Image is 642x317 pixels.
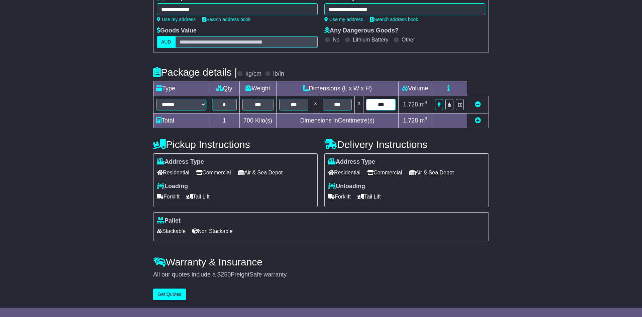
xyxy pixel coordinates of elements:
[192,226,232,236] span: Non Stackable
[324,139,489,150] h4: Delivery Instructions
[403,101,418,108] span: 1.728
[153,271,489,279] div: All our quotes include a $ FreightSafe warranty.
[425,100,427,105] sup: 3
[367,167,402,178] span: Commercial
[328,183,365,190] label: Unloading
[157,158,204,166] label: Address Type
[403,117,418,124] span: 1.728
[202,17,250,22] a: Search address book
[157,167,189,178] span: Residential
[186,191,210,202] span: Tail Lift
[420,101,427,108] span: m
[273,70,284,78] label: lb/in
[239,113,276,128] td: Kilo(s)
[311,96,320,113] td: x
[196,167,231,178] span: Commercial
[328,158,375,166] label: Address Type
[221,271,231,278] span: 250
[276,113,398,128] td: Dimensions in Centimetre(s)
[475,101,481,108] a: Remove this item
[328,191,351,202] span: Forklift
[425,116,427,121] sup: 3
[398,81,432,96] td: Volume
[153,81,209,96] td: Type
[157,183,188,190] label: Loading
[209,113,240,128] td: 1
[157,191,180,202] span: Forklift
[209,81,240,96] td: Qty
[239,81,276,96] td: Weight
[157,36,176,48] label: AUD
[153,256,489,267] h4: Warranty & Insurance
[328,167,360,178] span: Residential
[420,117,427,124] span: m
[357,191,381,202] span: Tail Lift
[157,27,197,34] label: Goods Value
[153,289,186,300] button: Get Quotes
[324,27,399,34] label: Any Dangerous Goods?
[153,67,237,78] h4: Package details |
[276,81,398,96] td: Dimensions (L x W x H)
[475,117,481,124] a: Add new item
[157,217,181,225] label: Pallet
[157,226,186,236] span: Stackable
[238,167,283,178] span: Air & Sea Depot
[333,36,339,43] label: No
[409,167,454,178] span: Air & Sea Depot
[153,139,318,150] h4: Pickup Instructions
[245,70,261,78] label: kg/cm
[353,36,389,43] label: Lithium Battery
[243,117,253,124] span: 700
[153,113,209,128] td: Total
[157,17,196,22] a: Use my address
[324,17,363,22] a: Use my address
[370,17,418,22] a: Search address book
[402,36,415,43] label: Other
[355,96,363,113] td: x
